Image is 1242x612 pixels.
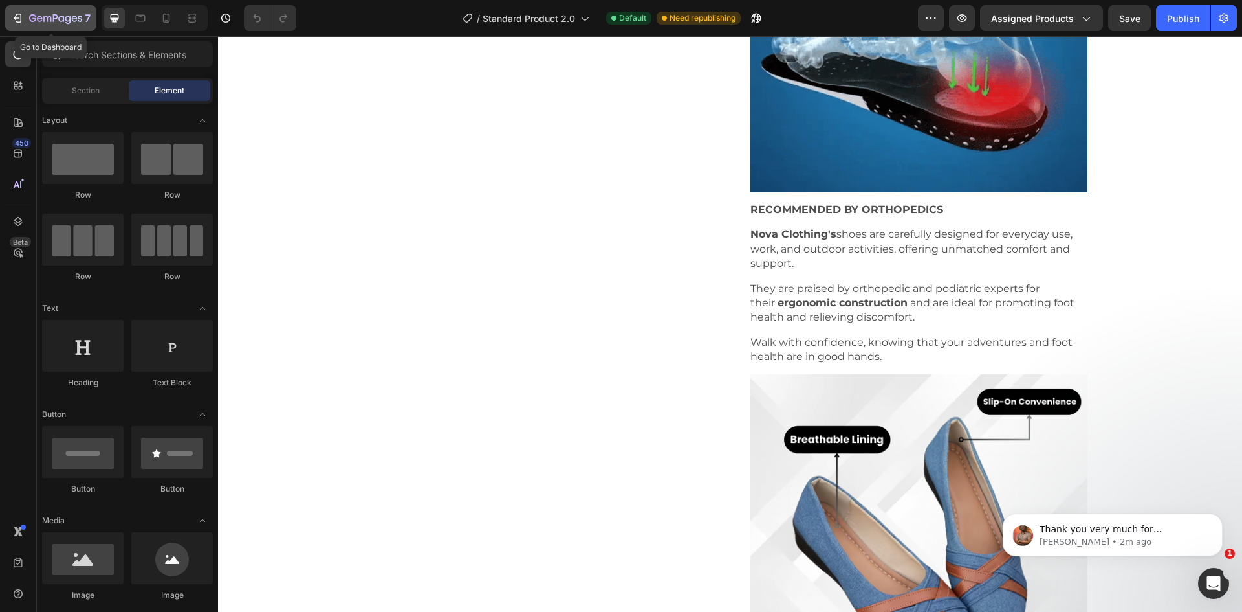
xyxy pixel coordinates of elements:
[131,271,213,282] div: Row
[192,110,213,131] span: Toggle open
[192,404,213,425] span: Toggle open
[483,12,575,25] span: Standard Product 2.0
[560,260,690,273] strong: ergonomic construction
[5,5,96,31] button: 7
[42,302,58,314] span: Text
[1108,5,1151,31] button: Save
[532,192,618,204] b: Nova Clothing's
[42,377,124,389] div: Heading
[1167,12,1199,25] div: Publish
[42,515,65,527] span: Media
[42,189,124,201] div: Row
[42,115,67,126] span: Layout
[42,271,124,282] div: Row
[131,377,213,389] div: Text Block
[12,138,31,148] div: 450
[42,483,124,495] div: Button
[131,483,213,495] div: Button
[980,5,1103,31] button: Assigned Products
[1156,5,1210,31] button: Publish
[131,189,213,201] div: Row
[991,12,1074,25] span: Assigned Products
[192,510,213,531] span: Toggle open
[532,191,869,234] p: shoes are carefully designed for everyday use, work, and outdoor activities, offering unmatched c...
[192,298,213,319] span: Toggle open
[72,85,100,96] span: Section
[1119,13,1140,24] span: Save
[532,299,869,328] p: Walk with confidence, knowing that your adventures and foot health are in good hands.
[85,10,91,26] p: 7
[983,486,1242,577] iframe: Intercom notifications message
[670,12,735,24] span: Need republishing
[619,12,646,24] span: Default
[218,36,1242,612] iframe: Design area
[1225,549,1235,559] span: 1
[10,237,31,247] div: Beta
[131,589,213,601] div: Image
[532,167,725,179] strong: RECOMMENDED BY ORTHOPEDICS
[42,409,66,420] span: Button
[477,12,480,25] span: /
[42,41,213,67] input: Search Sections & Elements
[155,85,184,96] span: Element
[1198,568,1229,599] iframe: Intercom live chat
[42,589,124,601] div: Image
[244,5,296,31] div: Undo/Redo
[532,245,869,289] p: They are praised by orthopedic and podiatric experts for their and are ideal for promoting foot h...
